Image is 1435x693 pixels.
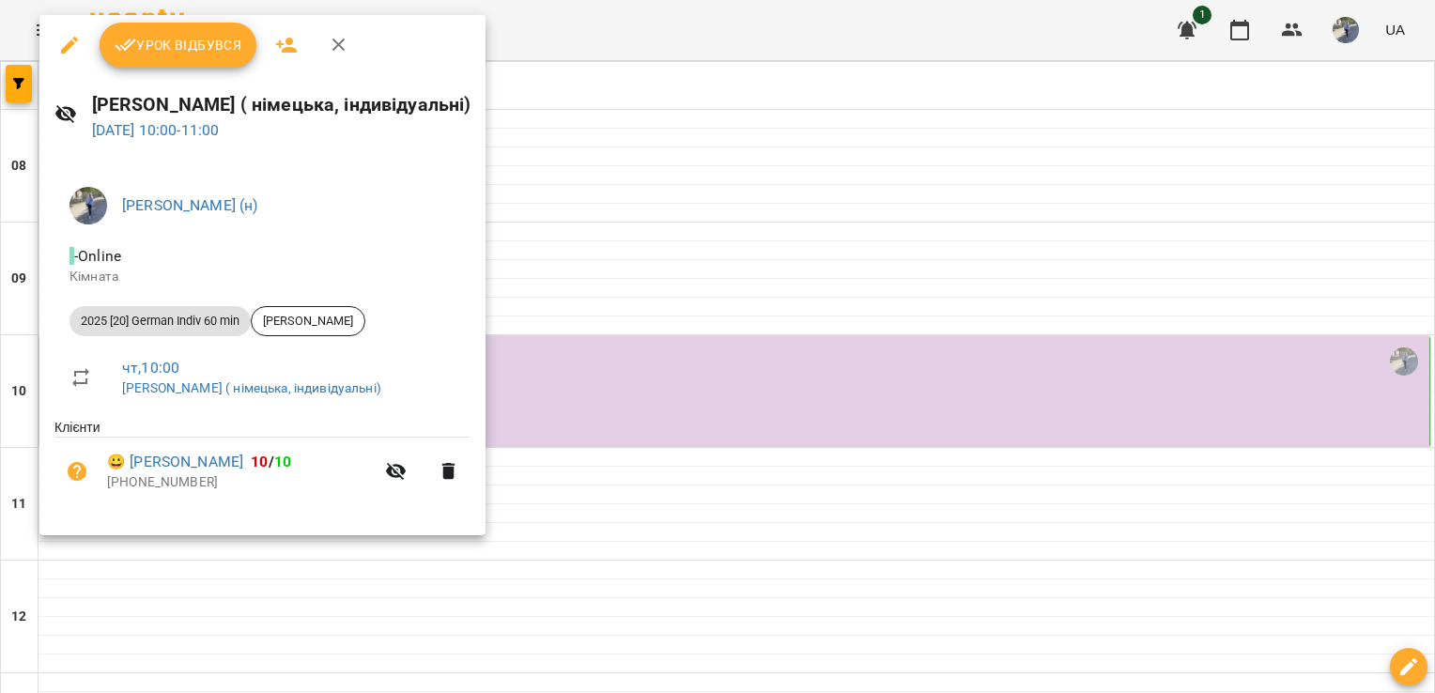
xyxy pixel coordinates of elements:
span: Урок відбувся [115,34,242,56]
button: Візит ще не сплачено. Додати оплату? [54,449,100,494]
p: [PHONE_NUMBER] [107,473,374,492]
span: 10 [251,453,268,470]
img: 9057b12b0e3b5674d2908fc1e5c3d556.jpg [69,187,107,224]
b: / [251,453,291,470]
a: [PERSON_NAME] (н) [122,196,258,214]
p: Кімната [69,268,455,286]
span: - Online [69,247,125,265]
button: Урок відбувся [100,23,257,68]
h6: [PERSON_NAME] ( німецька, індивідуальні) [92,90,471,119]
span: 2025 [20] German Indiv 60 min [69,313,251,330]
div: [PERSON_NAME] [251,306,365,336]
span: 10 [274,453,291,470]
a: чт , 10:00 [122,359,179,377]
a: 😀 [PERSON_NAME] [107,451,243,473]
a: [PERSON_NAME] ( німецька, індивідуальні) [122,380,381,395]
span: [PERSON_NAME] [252,313,364,330]
a: [DATE] 10:00-11:00 [92,121,220,139]
ul: Клієнти [54,418,471,512]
